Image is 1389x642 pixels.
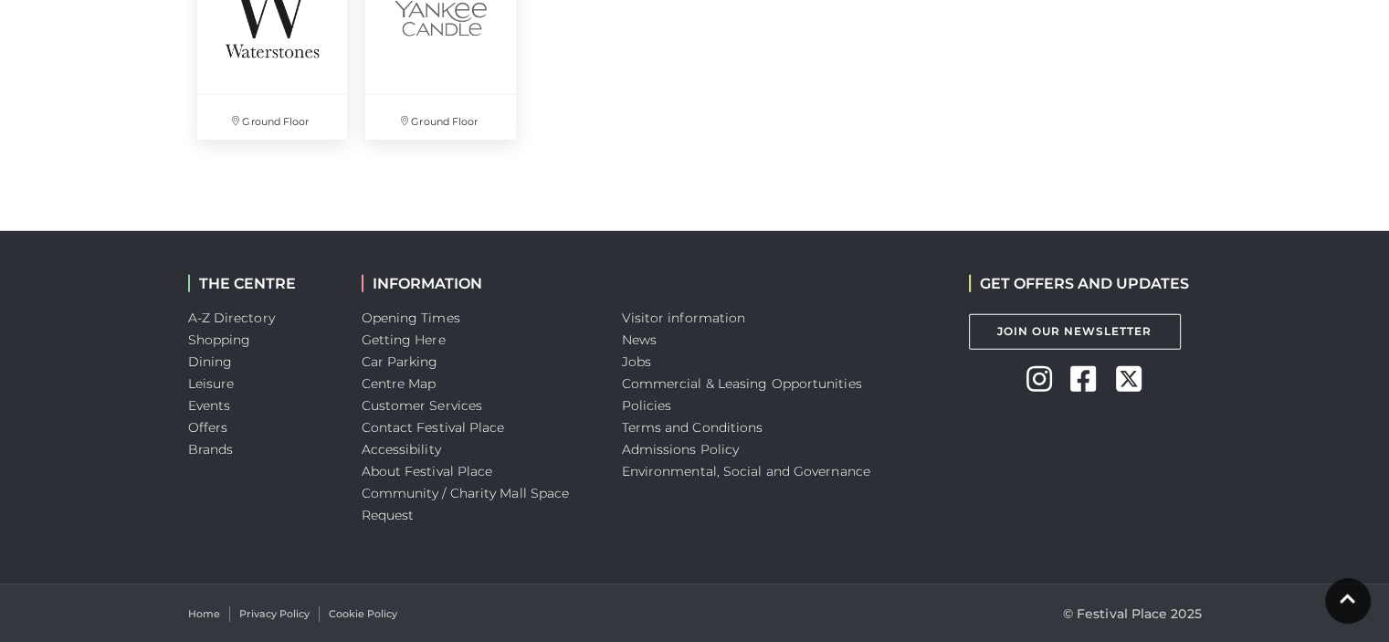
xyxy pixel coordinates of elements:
[362,441,441,458] a: Accessibility
[188,375,235,392] a: Leisure
[622,463,870,479] a: Environmental, Social and Governance
[362,397,483,414] a: Customer Services
[969,275,1189,292] h2: GET OFFERS AND UPDATES
[362,332,446,348] a: Getting Here
[188,441,234,458] a: Brands
[362,463,493,479] a: About Festival Place
[362,353,438,370] a: Car Parking
[622,441,740,458] a: Admissions Policy
[188,397,231,414] a: Events
[969,314,1181,350] a: Join Our Newsletter
[188,419,228,436] a: Offers
[362,375,437,392] a: Centre Map
[239,606,310,622] a: Privacy Policy
[197,95,348,140] p: Ground Floor
[188,332,251,348] a: Shopping
[622,332,657,348] a: News
[362,310,460,326] a: Opening Times
[622,353,651,370] a: Jobs
[622,419,763,436] a: Terms and Conditions
[1063,603,1202,625] p: © Festival Place 2025
[188,275,334,292] h2: THE CENTRE
[365,95,516,140] p: Ground Floor
[622,310,746,326] a: Visitor information
[188,606,220,622] a: Home
[622,397,672,414] a: Policies
[362,419,505,436] a: Contact Festival Place
[362,485,570,523] a: Community / Charity Mall Space Request
[362,275,595,292] h2: INFORMATION
[188,353,233,370] a: Dining
[622,375,862,392] a: Commercial & Leasing Opportunities
[188,310,275,326] a: A-Z Directory
[329,606,397,622] a: Cookie Policy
